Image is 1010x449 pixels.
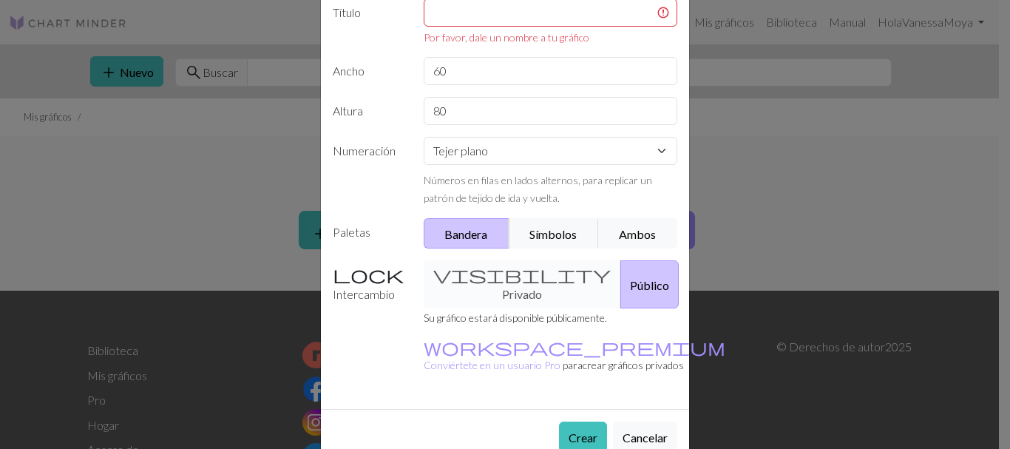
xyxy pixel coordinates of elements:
[424,174,652,204] font: Números en filas en lados alternos, para replicar un patrón de tejido de ida y vuelta.
[444,227,487,241] font: Bandera
[583,359,684,371] font: crear gráficos privados
[333,5,361,19] font: Título
[333,287,395,301] font: Intercambio
[424,341,725,371] a: Conviértete en un usuario Pro
[424,359,560,371] font: Conviértete en un usuario Pro
[333,225,370,239] font: Paletas
[619,227,656,241] font: Ambos
[424,218,509,249] button: Bandera
[569,431,597,445] font: Crear
[509,218,599,249] button: Símbolos
[620,260,679,308] button: Público
[630,278,669,292] font: Público
[598,218,677,249] button: Ambos
[623,431,668,445] font: Cancelar
[563,359,583,371] font: para
[333,104,363,118] font: Altura
[424,31,589,44] font: Por favor, dale un nombre a tu gráfico
[529,227,577,241] font: Símbolos
[424,337,725,357] span: workspace_premium
[424,311,607,324] font: Su gráfico estará disponible públicamente.
[333,64,365,78] font: Ancho
[333,144,396,158] font: Numeración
